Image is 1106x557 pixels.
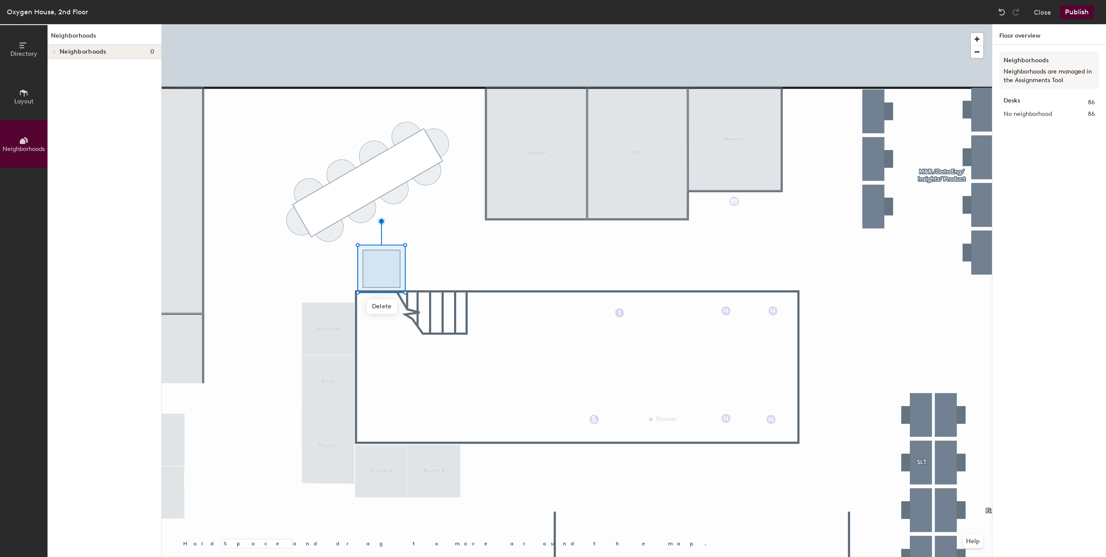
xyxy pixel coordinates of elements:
[1004,56,1095,65] h3: Neighborhoods
[1004,109,1052,119] span: No neighborhood
[3,145,45,153] span: Neighborhoods
[963,535,983,548] button: Help
[7,6,88,17] div: Oxygen House, 2nd Floor
[1011,8,1020,16] img: Redo
[1004,67,1095,85] p: Neighborhoods are managed in the Assignments Tool
[1088,109,1095,119] span: 86
[1004,98,1020,107] strong: Desks
[998,8,1006,16] img: Undo
[1088,98,1095,107] span: 86
[14,98,34,105] span: Layout
[1034,5,1051,19] button: Close
[1060,5,1094,19] button: Publish
[367,299,397,314] span: Delete
[48,31,161,45] h1: Neighborhoods
[10,50,37,58] span: Directory
[60,48,106,55] span: Neighborhoods
[992,24,1106,45] h1: Floor overview
[150,48,154,55] span: 0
